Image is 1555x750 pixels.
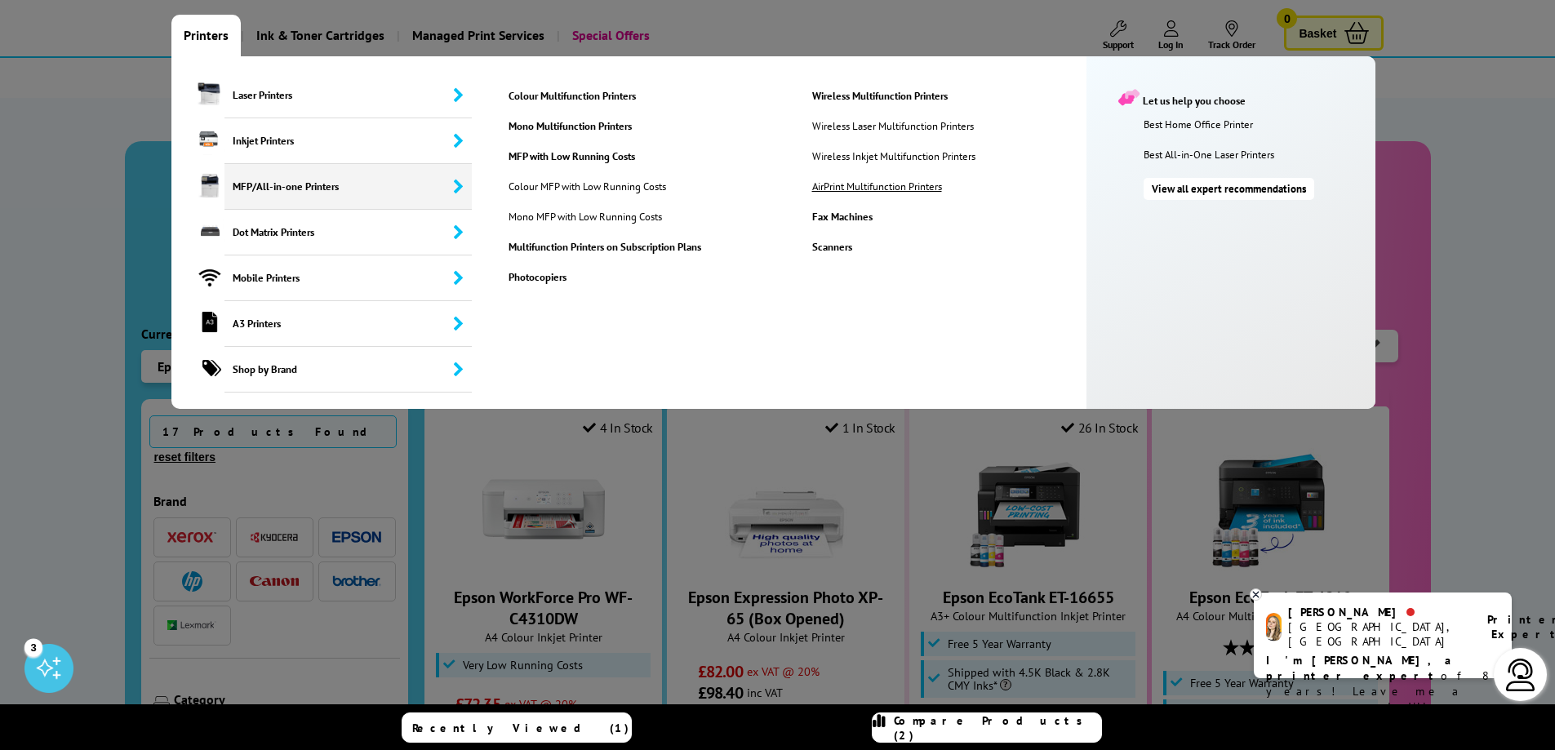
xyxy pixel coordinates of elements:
a: MFP/All-in-one Printers [171,164,473,210]
span: A3 Printers [224,301,473,347]
a: Inkjet Printers [171,118,473,164]
a: Fax Machines [800,210,1101,224]
a: Photocopiers [496,270,797,284]
a: MFP with Low Running Costs [496,149,797,163]
div: [PERSON_NAME] [1288,605,1467,619]
a: A3 Printers [171,301,473,347]
span: Inkjet Printers [224,118,473,164]
a: Wireless Inkjet Multifunction Printers [800,149,1004,163]
a: Compare Products (2) [872,712,1102,743]
a: Recently Viewed (1) [402,712,632,743]
a: Mono Multifunction Printers [496,119,797,133]
img: amy-livechat.png [1266,613,1282,641]
a: Dot Matrix Printers [171,210,473,255]
a: Scanners [800,240,1101,254]
span: Recently Viewed (1) [412,721,629,735]
span: Dot Matrix Printers [224,210,473,255]
div: [GEOGRAPHIC_DATA], [GEOGRAPHIC_DATA] [1288,619,1467,649]
a: Best All-in-One Laser Printers [1144,148,1367,162]
img: user-headset-light.svg [1504,659,1537,691]
a: Wireless Laser Multifunction Printers [800,119,1004,133]
a: Best Home Office Printer [1144,118,1367,131]
a: Shop by Brand [171,347,473,393]
span: Compare Products (2) [894,713,1101,743]
a: Laser Printers [171,73,473,118]
a: Multifunction Printers on Subscription Plans [496,240,797,254]
a: Colour MFP with Low Running Costs [496,180,695,193]
a: Wireless Multifunction Printers [800,89,1101,103]
div: Let us help you choose [1119,89,1359,108]
span: MFP/All-in-one Printers [224,164,473,210]
a: Mobile Printers [171,255,473,301]
span: Shop by Brand [224,347,473,393]
a: Printers [171,15,241,56]
a: Colour Multifunction Printers [496,89,797,103]
a: AirPrint Multifunction Printers [800,180,1004,193]
a: View all expert recommendations [1144,178,1314,200]
a: Mono MFP with Low Running Costs [496,210,695,224]
div: 3 [24,638,42,656]
span: Mobile Printers [224,255,473,301]
p: of 8 years! Leave me a message and I'll respond ASAP [1266,653,1499,730]
span: Laser Printers [224,73,473,118]
b: I'm [PERSON_NAME], a printer expert [1266,653,1456,683]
